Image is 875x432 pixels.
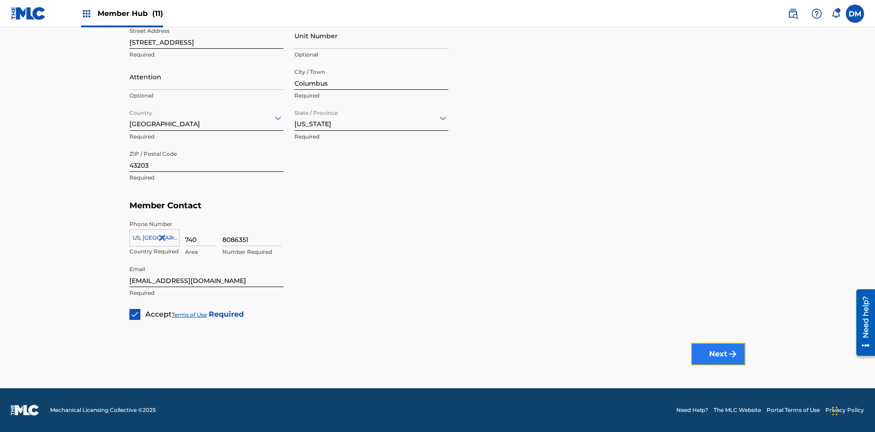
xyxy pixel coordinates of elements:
div: Notifications [831,9,840,18]
p: Required [294,92,448,100]
p: Country Required [129,247,180,256]
a: Terms of Use [172,311,207,318]
p: Number Required [222,248,282,256]
img: checkbox [130,310,139,319]
img: MLC Logo [11,7,46,20]
a: The MLC Website [714,406,761,414]
span: Mechanical Licensing Collective © 2025 [50,406,156,414]
label: Country [129,103,152,117]
p: Required [129,174,283,182]
p: Required [129,133,283,141]
a: Public Search [784,5,802,23]
div: Drag [832,397,838,425]
span: Accept [145,310,172,319]
img: Top Rightsholders [81,8,92,19]
span: Member Hub [98,8,163,19]
p: Area [185,248,217,256]
div: User Menu [846,5,864,23]
p: Required [294,133,448,141]
strong: Required [209,310,244,319]
p: Required [129,289,283,297]
div: [GEOGRAPHIC_DATA] [129,107,283,129]
iframe: Resource Center [849,286,875,360]
img: logo [11,405,39,416]
p: Optional [294,51,448,59]
a: Need Help? [676,406,708,414]
p: Optional [129,92,283,100]
a: Portal Terms of Use [767,406,820,414]
label: State / Province [294,103,338,117]
div: [US_STATE] [294,107,448,129]
img: f7272a7cc735f4ea7f67.svg [727,349,738,360]
h5: Member Contact [129,196,746,216]
img: search [787,8,798,19]
img: help [811,8,822,19]
p: Required [129,51,283,59]
div: Help [808,5,826,23]
button: Next [691,343,746,365]
span: (11) [152,9,163,18]
iframe: Chat Widget [829,388,875,432]
a: Privacy Policy [825,406,864,414]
